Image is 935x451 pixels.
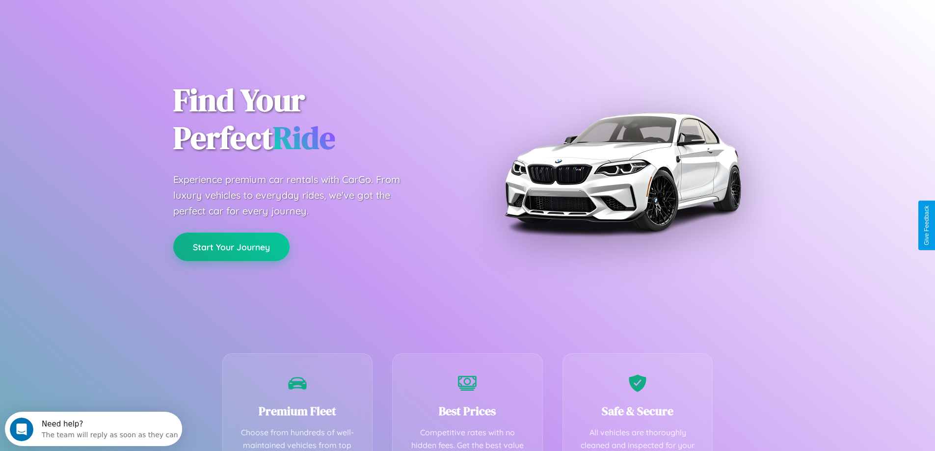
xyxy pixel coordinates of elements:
h3: Premium Fleet [238,403,358,419]
div: Open Intercom Messenger [4,4,183,31]
div: Need help? [37,8,173,16]
iframe: Intercom live chat discovery launcher [5,412,182,446]
iframe: Intercom live chat [10,418,33,441]
button: Start Your Journey [173,233,290,261]
h1: Find Your Perfect [173,81,453,157]
img: Premium BMW car rental vehicle [500,49,745,294]
div: Give Feedback [923,206,930,245]
div: The team will reply as soon as they can [37,16,173,27]
h3: Best Prices [407,403,528,419]
span: Ride [273,116,335,159]
h3: Safe & Secure [578,403,698,419]
p: Experience premium car rentals with CarGo. From luxury vehicles to everyday rides, we've got the ... [173,172,419,219]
